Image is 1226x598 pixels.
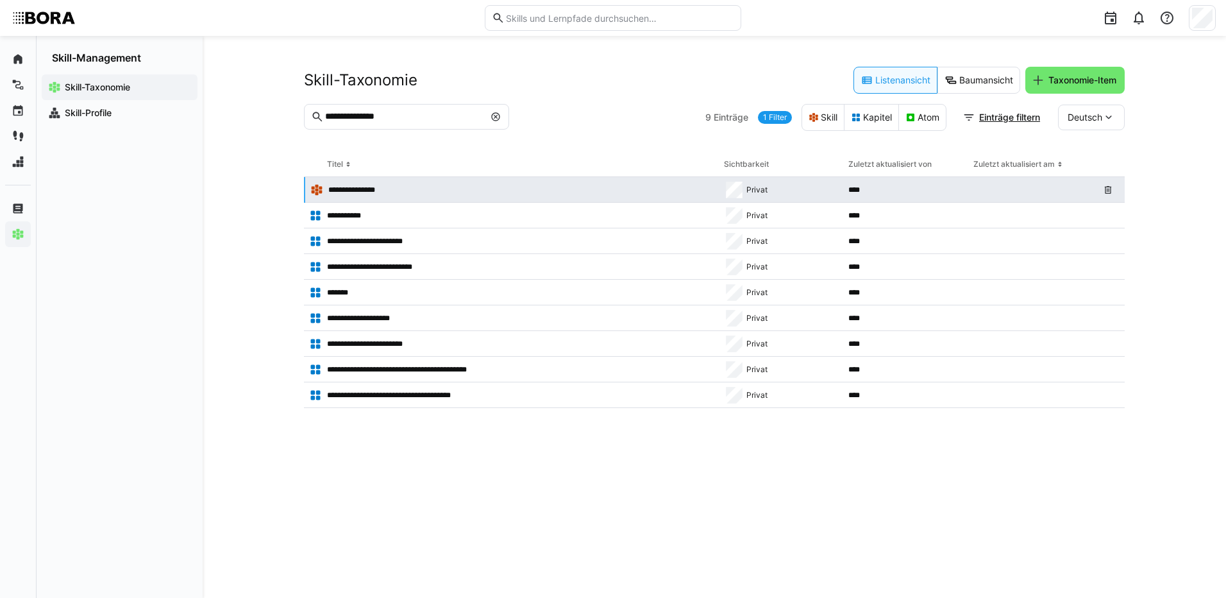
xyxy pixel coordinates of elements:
[724,159,769,169] div: Sichtbarkeit
[1046,74,1118,87] span: Taxonomie-Item
[937,67,1020,94] eds-button-option: Baumansicht
[977,111,1042,124] span: Einträge filtern
[758,111,792,124] a: 1 Filter
[844,104,899,131] eds-button-option: Kapitel
[956,105,1048,130] button: Einträge filtern
[848,159,932,169] div: Zuletzt aktualisiert von
[705,111,711,124] span: 9
[746,313,768,323] span: Privat
[802,104,844,131] eds-button-option: Skill
[327,159,343,169] div: Titel
[853,67,937,94] eds-button-option: Listenansicht
[746,339,768,349] span: Privat
[714,111,748,124] span: Einträge
[898,104,946,131] eds-button-option: Atom
[304,71,417,90] h2: Skill-Taxonomie
[1025,67,1125,94] button: Taxonomie-Item
[746,364,768,375] span: Privat
[746,210,768,221] span: Privat
[1068,111,1102,124] span: Deutsch
[746,287,768,298] span: Privat
[505,12,734,24] input: Skills und Lernpfade durchsuchen…
[746,236,768,246] span: Privat
[746,262,768,272] span: Privat
[746,185,768,195] span: Privat
[746,390,768,400] span: Privat
[973,159,1055,169] div: Zuletzt aktualisiert am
